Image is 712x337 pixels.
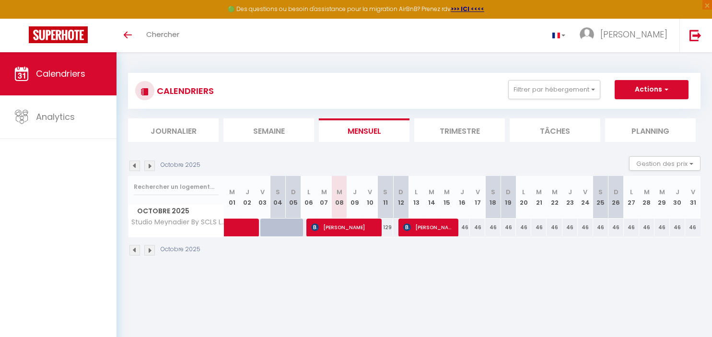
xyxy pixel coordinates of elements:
th: 22 [547,176,562,219]
div: 46 [654,219,670,236]
th: 19 [501,176,516,219]
th: 12 [393,176,409,219]
th: 17 [470,176,485,219]
th: 25 [593,176,608,219]
th: 26 [608,176,624,219]
th: 03 [255,176,270,219]
a: >>> ICI <<<< [451,5,484,13]
div: 46 [470,219,485,236]
abbr: V [476,187,480,197]
th: 20 [516,176,531,219]
abbr: J [460,187,464,197]
li: Planning [605,118,696,142]
abbr: L [307,187,310,197]
div: 46 [593,219,608,236]
li: Mensuel [319,118,409,142]
abbr: V [583,187,587,197]
img: ... [580,27,594,42]
div: 46 [608,219,624,236]
span: Octobre 2025 [128,204,224,218]
abbr: V [368,187,372,197]
div: 46 [501,219,516,236]
abbr: L [630,187,633,197]
th: 16 [455,176,470,219]
abbr: J [568,187,572,197]
abbr: M [444,187,450,197]
div: 46 [547,219,562,236]
div: 46 [685,219,700,236]
th: 04 [270,176,286,219]
abbr: V [260,187,265,197]
th: 30 [670,176,685,219]
abbr: J [353,187,357,197]
th: 13 [409,176,424,219]
span: Studio Meynadier By SCLS Locations [130,219,226,226]
th: 27 [624,176,639,219]
th: 05 [286,176,301,219]
abbr: S [276,187,280,197]
abbr: J [245,187,249,197]
abbr: M [644,187,650,197]
abbr: M [229,187,235,197]
th: 14 [424,176,439,219]
th: 10 [362,176,378,219]
div: 46 [485,219,501,236]
th: 15 [439,176,455,219]
p: Octobre 2025 [161,245,200,254]
a: Chercher [139,19,187,52]
a: ... [PERSON_NAME] [572,19,679,52]
span: [PERSON_NAME] [600,28,667,40]
th: 18 [485,176,501,219]
input: Rechercher un logement... [134,178,219,196]
img: logout [689,29,701,41]
div: 46 [578,219,593,236]
div: 46 [531,219,547,236]
div: 46 [562,219,578,236]
abbr: S [491,187,495,197]
abbr: D [291,187,296,197]
abbr: M [659,187,665,197]
th: 02 [240,176,255,219]
li: Semaine [223,118,314,142]
abbr: L [522,187,525,197]
th: 09 [347,176,362,219]
abbr: M [429,187,434,197]
span: [PERSON_NAME] [403,218,455,236]
div: 46 [670,219,685,236]
th: 24 [578,176,593,219]
span: [PERSON_NAME] [311,218,378,236]
p: Octobre 2025 [161,161,200,170]
button: Gestion des prix [629,156,700,171]
span: Chercher [146,29,179,39]
button: Actions [615,80,689,99]
div: 46 [516,219,531,236]
th: 06 [301,176,316,219]
th: 11 [378,176,393,219]
abbr: J [676,187,679,197]
abbr: D [398,187,403,197]
li: Trimestre [414,118,505,142]
span: Analytics [36,111,75,123]
img: Super Booking [29,26,88,43]
abbr: D [614,187,619,197]
th: 08 [332,176,347,219]
th: 31 [685,176,700,219]
th: 28 [639,176,654,219]
h3: CALENDRIERS [154,80,214,102]
li: Journalier [128,118,219,142]
abbr: D [506,187,511,197]
abbr: M [536,187,542,197]
abbr: S [598,187,603,197]
div: 129 [378,219,393,236]
th: 23 [562,176,578,219]
li: Tâches [510,118,600,142]
th: 07 [316,176,332,219]
th: 21 [531,176,547,219]
div: 46 [624,219,639,236]
abbr: M [337,187,342,197]
div: 46 [639,219,654,236]
div: 46 [455,219,470,236]
button: Filtrer par hébergement [508,80,600,99]
abbr: V [691,187,695,197]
